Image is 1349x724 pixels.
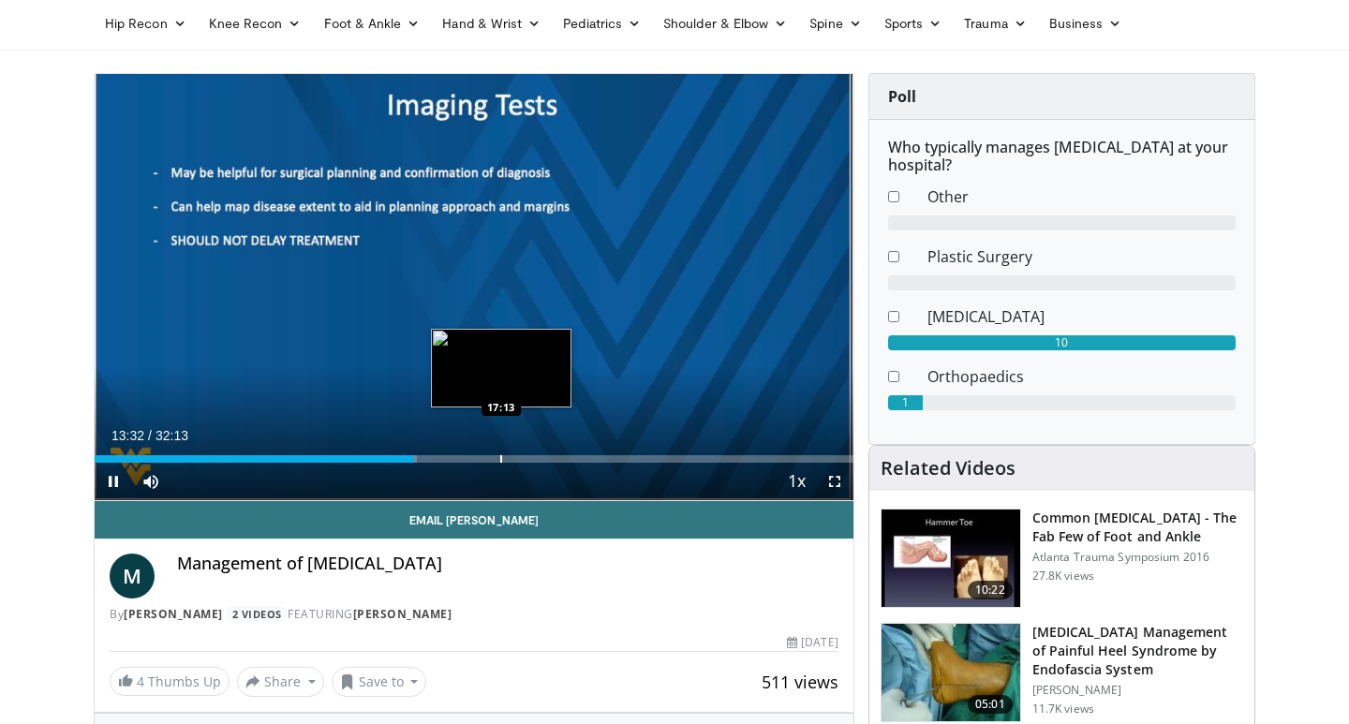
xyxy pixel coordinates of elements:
span: 05:01 [968,695,1013,714]
h4: Related Videos [881,457,1015,480]
h6: Who typically manages [MEDICAL_DATA] at your hospital? [888,139,1236,174]
a: [PERSON_NAME] [124,606,223,622]
div: [DATE] [787,634,838,651]
button: Pause [95,463,132,500]
img: image.jpeg [431,329,571,407]
span: 13:32 [111,428,144,443]
div: Progress Bar [95,455,853,463]
a: Knee Recon [198,5,313,42]
video-js: Video Player [95,74,853,501]
a: Business [1038,5,1134,42]
img: 4559c471-f09d-4bda-8b3b-c296350a5489.150x105_q85_crop-smart_upscale.jpg [882,510,1020,607]
a: Foot & Ankle [313,5,432,42]
div: 1 [888,395,923,410]
a: Spine [798,5,872,42]
a: 10:22 Common [MEDICAL_DATA] - The Fab Few of Foot and Ankle Atlanta Trauma Symposium 2016 27.8K v... [881,509,1243,608]
div: 10 [888,335,1236,350]
dd: Other [913,185,1250,208]
button: Share [237,667,324,697]
h3: Common [MEDICAL_DATA] - The Fab Few of Foot and Ankle [1032,509,1243,546]
p: [PERSON_NAME] [1032,683,1243,698]
button: Fullscreen [816,463,853,500]
a: Shoulder & Elbow [652,5,798,42]
a: 2 Videos [226,606,288,622]
p: 11.7K views [1032,702,1094,717]
a: M [110,554,155,598]
h3: [MEDICAL_DATA] Management of Painful Heel Syndrome by Endofascia System [1032,623,1243,679]
dd: [MEDICAL_DATA] [913,305,1250,328]
a: Hip Recon [94,5,198,42]
span: 32:13 [156,428,188,443]
a: Hand & Wrist [431,5,552,42]
button: Save to [332,667,427,697]
a: 05:01 [MEDICAL_DATA] Management of Painful Heel Syndrome by Endofascia System [PERSON_NAME] 11.7K... [881,623,1243,722]
h4: Management of [MEDICAL_DATA] [177,554,838,574]
span: 10:22 [968,581,1013,599]
span: 511 views [762,671,838,693]
a: Email [PERSON_NAME] [95,501,853,539]
a: [PERSON_NAME] [353,606,452,622]
a: 4 Thumbs Up [110,667,230,696]
strong: Poll [888,86,916,107]
p: 27.8K views [1032,569,1094,584]
span: / [148,428,152,443]
button: Mute [132,463,170,500]
button: Playback Rate [778,463,816,500]
a: Pediatrics [552,5,652,42]
dd: Orthopaedics [913,365,1250,388]
p: Atlanta Trauma Symposium 2016 [1032,550,1243,565]
a: Sports [873,5,954,42]
a: Trauma [953,5,1038,42]
img: osam_1.png.150x105_q85_crop-smart_upscale.jpg [882,624,1020,721]
div: By FEATURING [110,606,838,623]
span: 4 [137,672,144,690]
dd: Plastic Surgery [913,245,1250,268]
